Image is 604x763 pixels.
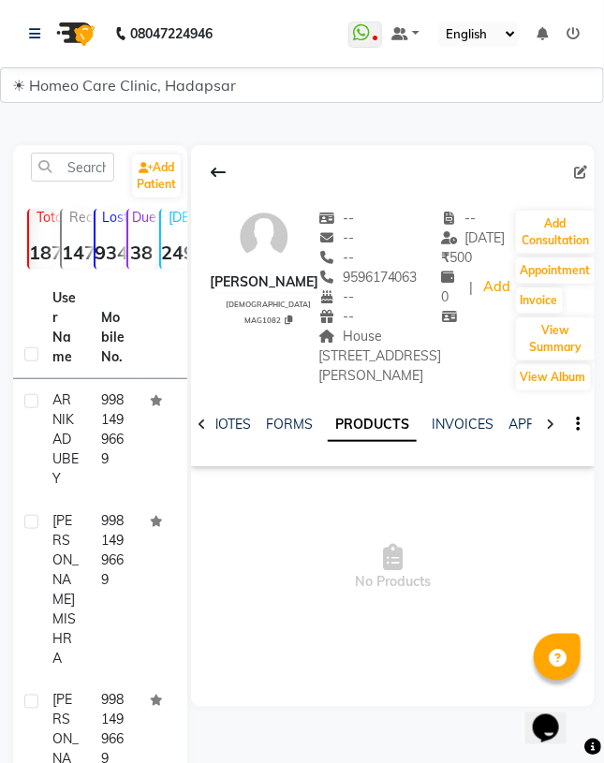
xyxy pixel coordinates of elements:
[169,209,188,226] p: [DEMOGRAPHIC_DATA]
[31,153,114,182] input: Search by Name/Mobile/Email/Code
[90,379,139,500] td: 9981499669
[318,269,418,286] span: 9596174063
[318,229,354,246] span: --
[226,300,311,309] span: [DEMOGRAPHIC_DATA]
[69,209,89,226] p: Recent
[516,211,596,254] button: Add Consultation
[441,249,449,266] span: ₹
[96,241,123,264] strong: 934
[90,277,139,379] th: Mobile No.
[516,364,591,390] button: View Album
[480,274,513,301] a: Add
[525,688,585,744] iframe: chat widget
[318,308,354,325] span: --
[128,241,155,264] strong: 38
[37,209,56,226] p: Total
[161,241,188,264] strong: 2494
[191,474,595,661] span: No Products
[52,391,74,448] span: ARNIKA
[52,512,79,608] span: [PERSON_NAME]
[210,272,318,292] div: [PERSON_NAME]
[52,610,76,667] span: MISHRA
[441,249,472,266] span: 500
[41,277,90,379] th: User Name
[441,269,462,305] span: 0
[52,431,79,487] span: DUBEY
[318,288,354,305] span: --
[103,209,123,226] p: Lost
[318,210,354,227] span: --
[62,241,89,264] strong: 1477
[516,317,596,360] button: View Summary
[318,328,441,384] span: House [STREET_ADDRESS][PERSON_NAME]
[516,287,563,314] button: Invoice
[516,257,596,284] button: Appointment
[328,408,417,442] a: PRODUCTS
[441,210,477,227] span: --
[318,249,354,266] span: --
[132,209,155,226] p: Due
[132,154,181,198] a: Add Patient
[441,229,506,246] span: [DATE]
[90,500,139,680] td: 9981499669
[48,7,100,60] img: logo
[29,241,56,264] strong: 18705
[432,416,494,433] a: INVOICES
[217,313,318,326] div: MAG1082
[266,416,313,433] a: FORMS
[209,416,251,433] a: NOTES
[469,278,473,298] span: |
[236,209,292,265] img: avatar
[199,154,238,190] div: Back to Client
[130,7,213,60] b: 08047224946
